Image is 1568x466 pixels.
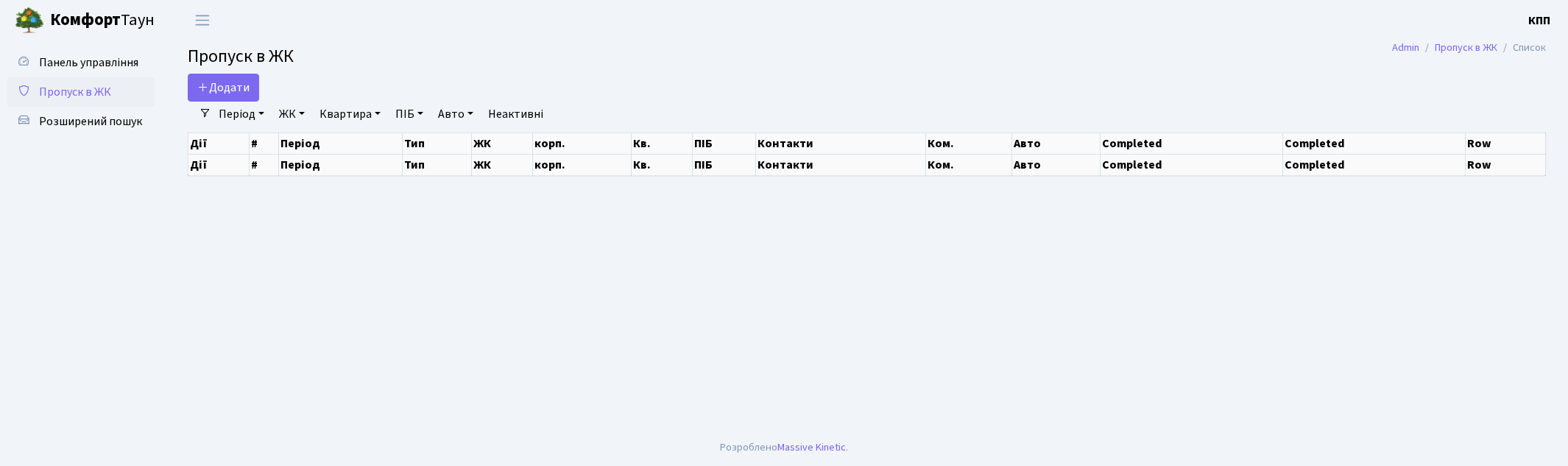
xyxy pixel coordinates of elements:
a: Авто [432,102,479,127]
span: Розширений пошук [39,113,142,130]
th: Дії [188,154,250,175]
th: # [249,133,278,154]
th: Кв. [632,133,693,154]
th: Авто [1011,154,1100,175]
a: Massive Kinetic [777,439,846,455]
a: Пропуск в ЖК [1435,40,1497,55]
span: Додати [197,80,250,96]
th: Completed [1100,133,1282,154]
a: Квартира [314,102,386,127]
th: Контакти [755,133,925,154]
a: Розширений пошук [7,107,155,136]
th: Completed [1283,133,1466,154]
a: Неактивні [482,102,549,127]
th: Авто [1011,133,1100,154]
a: Період [213,102,270,127]
th: Completed [1100,154,1282,175]
th: Контакти [755,154,925,175]
th: Row [1466,133,1546,154]
th: Період [278,154,402,175]
th: Тип [403,154,472,175]
li: Список [1497,40,1546,56]
span: Таун [50,8,155,33]
a: Admin [1392,40,1419,55]
span: Панель управління [39,54,138,71]
b: Комфорт [50,8,121,32]
th: Ком. [925,133,1011,154]
th: корп. [533,133,632,154]
th: ЖК [472,133,533,154]
th: ПІБ [693,154,756,175]
th: Період [278,133,402,154]
a: Панель управління [7,48,155,77]
th: Row [1466,154,1546,175]
img: logo.png [15,6,44,35]
span: Пропуск в ЖК [188,43,294,69]
a: Додати [188,74,259,102]
th: Ком. [925,154,1011,175]
a: ПІБ [389,102,429,127]
a: ЖК [273,102,311,127]
div: Розроблено . [720,439,848,456]
button: Переключити навігацію [184,8,221,32]
th: Completed [1283,154,1466,175]
th: ЖК [472,154,533,175]
b: КПП [1528,13,1550,29]
nav: breadcrumb [1370,32,1568,63]
th: корп. [533,154,632,175]
a: КПП [1528,12,1550,29]
th: Тип [403,133,472,154]
span: Пропуск в ЖК [39,84,111,100]
th: # [249,154,278,175]
th: Кв. [632,154,693,175]
a: Пропуск в ЖК [7,77,155,107]
th: Дії [188,133,250,154]
th: ПІБ [693,133,756,154]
